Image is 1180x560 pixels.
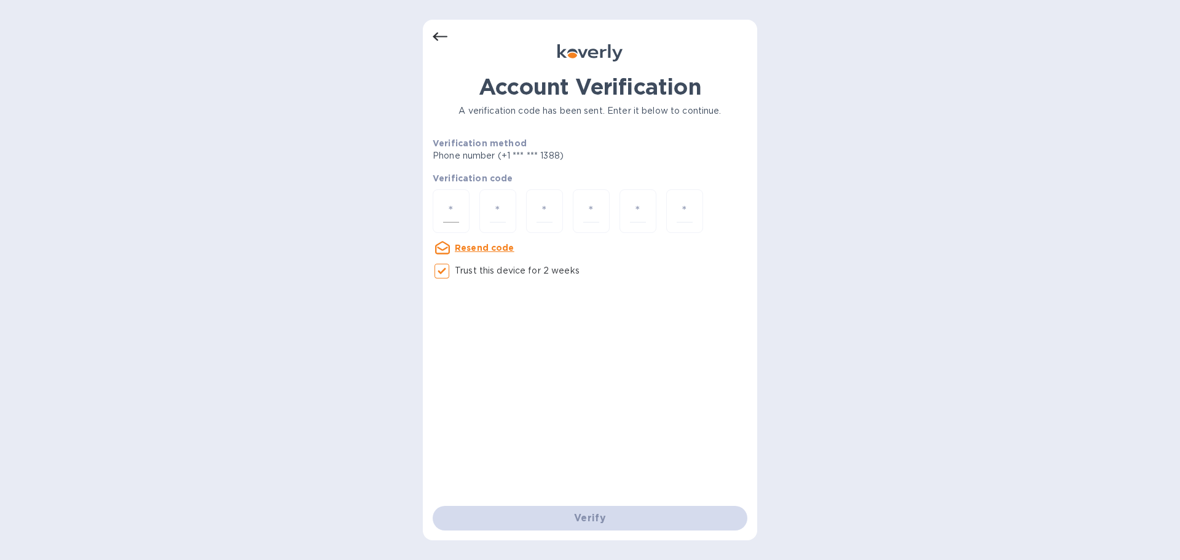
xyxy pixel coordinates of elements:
u: Resend code [455,243,514,253]
p: Trust this device for 2 weeks [455,264,580,277]
b: Verification method [433,138,527,148]
p: A verification code has been sent. Enter it below to continue. [433,105,747,117]
h1: Account Verification [433,74,747,100]
p: Phone number (+1 *** *** 1388) [433,149,658,162]
p: Verification code [433,172,747,184]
